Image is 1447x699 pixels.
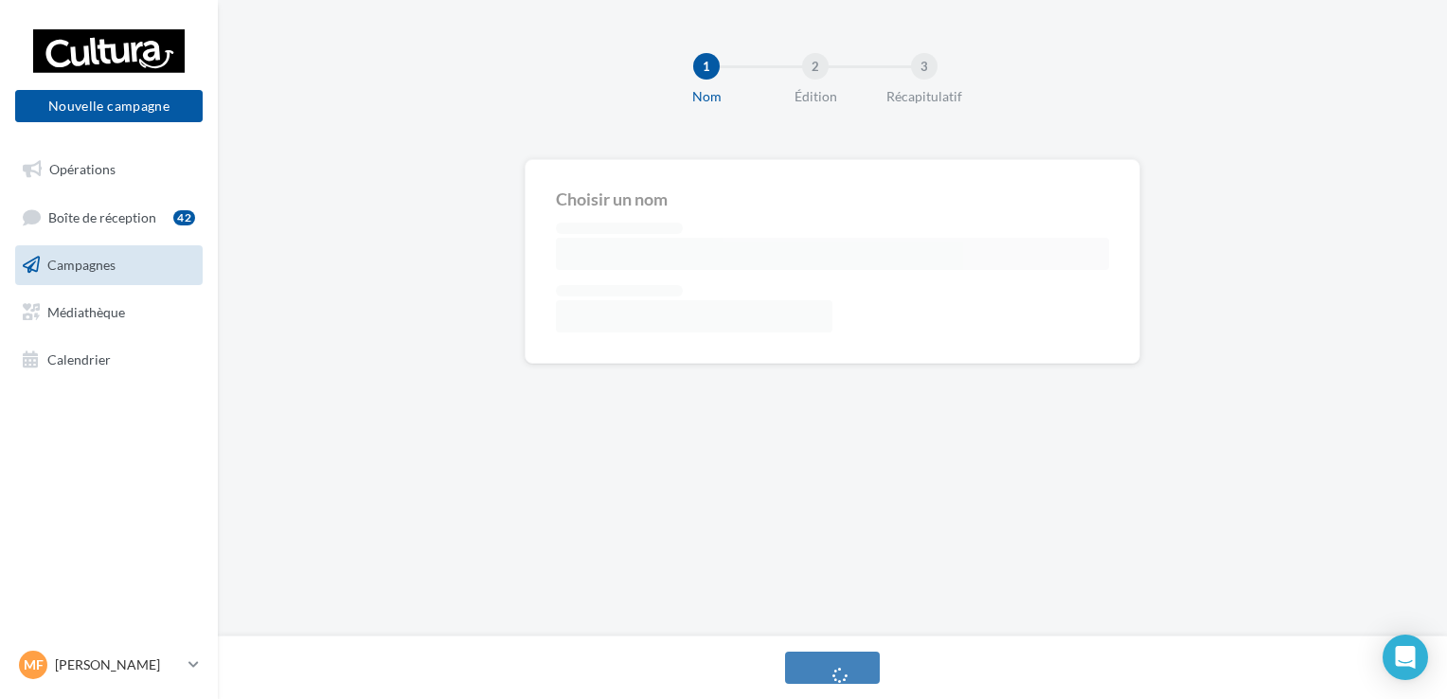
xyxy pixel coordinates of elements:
[755,87,876,106] div: Édition
[11,150,206,189] a: Opérations
[15,647,203,683] a: MF [PERSON_NAME]
[24,655,44,674] span: MF
[11,293,206,332] a: Médiathèque
[693,53,720,80] div: 1
[49,161,116,177] span: Opérations
[802,53,829,80] div: 2
[1383,635,1428,680] div: Open Intercom Messenger
[55,655,181,674] p: [PERSON_NAME]
[11,340,206,380] a: Calendrier
[15,90,203,122] button: Nouvelle campagne
[646,87,767,106] div: Nom
[173,210,195,225] div: 42
[47,304,125,320] span: Médiathèque
[47,350,111,367] span: Calendrier
[11,245,206,285] a: Campagnes
[48,208,156,224] span: Boîte de réception
[47,257,116,273] span: Campagnes
[11,197,206,238] a: Boîte de réception42
[911,53,938,80] div: 3
[864,87,985,106] div: Récapitulatif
